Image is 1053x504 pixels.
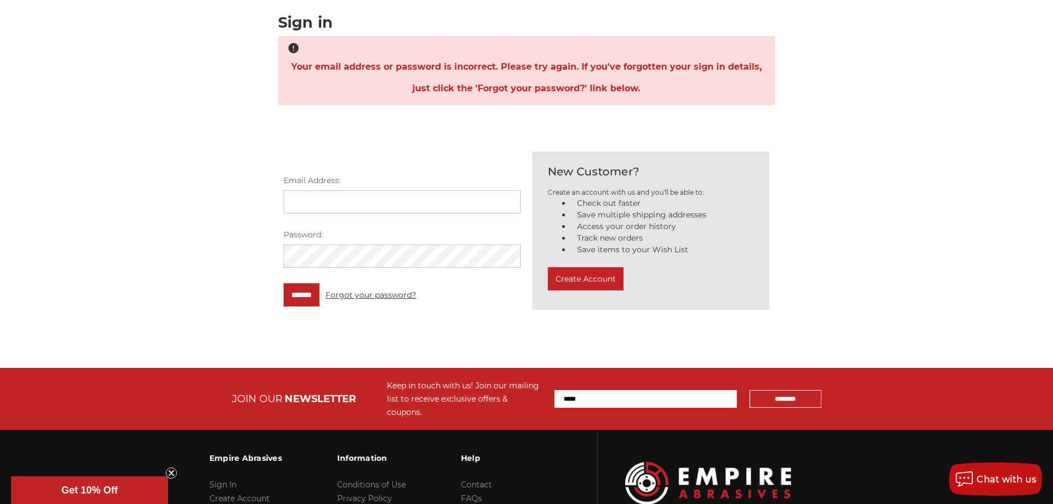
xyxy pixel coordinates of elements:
li: Access your order history [571,221,754,232]
button: Close teaser [166,467,177,479]
a: Sign In [209,480,237,490]
a: FAQs [461,493,482,503]
span: Your email address or password is incorrect. Please try again. If you've forgotten your sign in d... [287,56,767,99]
div: Get 10% OffClose teaser [11,476,168,504]
a: Forgot your password? [326,289,416,301]
h3: Empire Abrasives [209,446,282,470]
p: Create an account with us and you'll be able to: [548,188,754,198]
li: Track new orders [571,232,754,244]
span: Get 10% Off [61,485,118,496]
h2: New Customer? [548,163,754,180]
span: Chat with us [977,474,1036,485]
a: Contact [461,480,492,490]
li: Save items to your Wish List [571,244,754,256]
a: Create Account [548,277,624,287]
span: JOIN OUR [232,393,282,405]
label: Password: [284,229,521,241]
label: Email Address: [284,175,521,186]
li: Check out faster [571,198,754,209]
a: Conditions of Use [337,480,406,490]
div: Keep in touch with us! Join our mailing list to receive exclusive offers & coupons. [387,379,543,419]
h3: Help [461,446,536,470]
h1: Sign in [278,15,776,30]
h3: Information [337,446,406,470]
span: NEWSLETTER [285,393,356,405]
button: Chat with us [949,463,1042,496]
li: Save multiple shipping addresses [571,209,754,221]
a: Create Account [209,493,270,503]
a: Privacy Policy [337,493,392,503]
button: Create Account [548,267,624,290]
